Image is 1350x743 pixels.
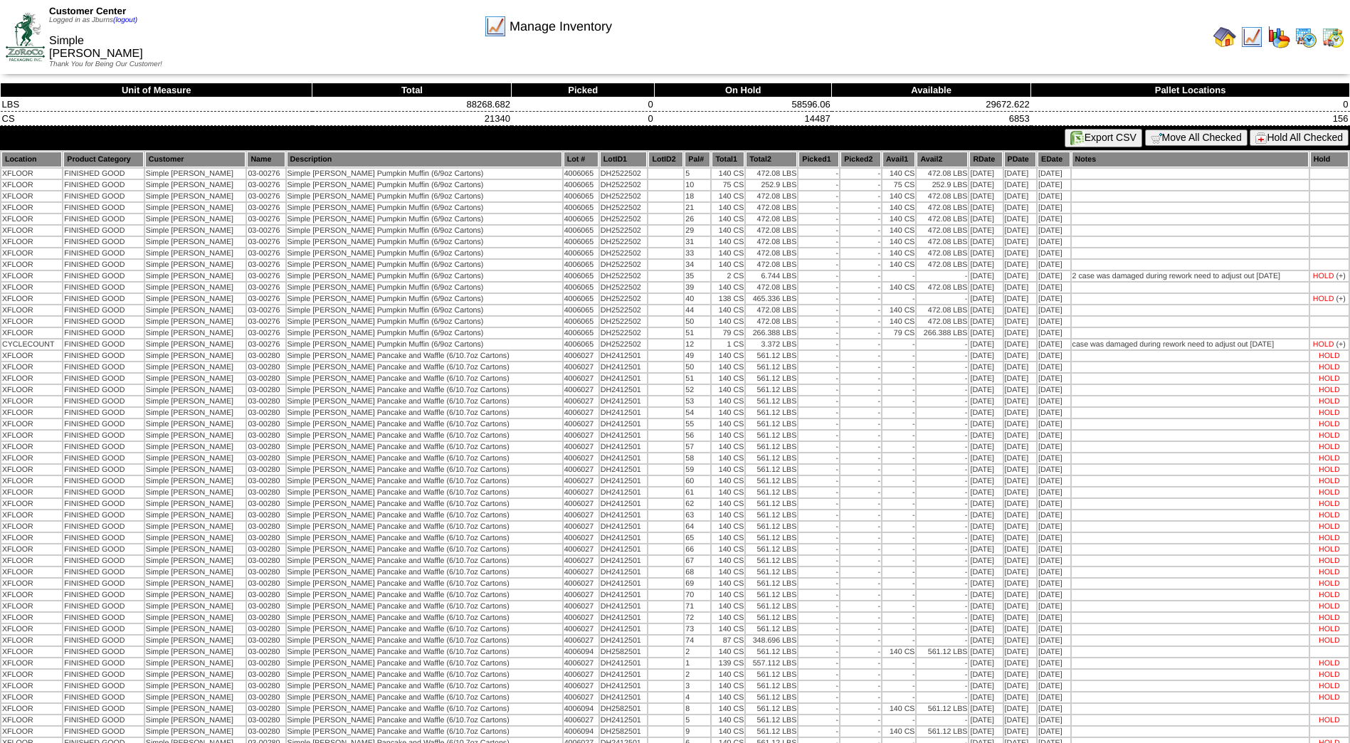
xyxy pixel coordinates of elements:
[712,152,744,167] th: Total1
[746,203,797,213] td: 472.08 LBS
[145,248,246,258] td: Simple [PERSON_NAME]
[287,317,562,327] td: Simple [PERSON_NAME] Pumpkin Muffin (6/9oz Cartons)
[63,169,143,179] td: FINISHED GOOD
[600,271,648,281] td: DH2522502
[287,214,562,224] td: Simple [PERSON_NAME] Pumpkin Muffin (6/9oz Cartons)
[882,203,915,213] td: 140 CS
[512,83,655,98] th: Picked
[969,317,1002,327] td: [DATE]
[840,180,881,190] td: -
[746,191,797,201] td: 472.08 LBS
[840,260,881,270] td: -
[287,152,562,167] th: Description
[798,248,839,258] td: -
[247,226,285,236] td: 03-00276
[63,283,143,293] td: FINISHED GOOD
[1004,180,1037,190] td: [DATE]
[247,203,285,213] td: 03-00276
[600,237,648,247] td: DH2522502
[1004,169,1037,179] td: [DATE]
[1004,237,1037,247] td: [DATE]
[1004,260,1037,270] td: [DATE]
[145,271,246,281] td: Simple [PERSON_NAME]
[712,294,744,304] td: 138 CS
[1,305,62,315] td: XFLOOR
[312,112,512,126] td: 21340
[63,203,143,213] td: FINISHED GOOD
[840,294,881,304] td: -
[1,283,62,293] td: XFLOOR
[832,83,1031,98] th: Available
[969,305,1002,315] td: [DATE]
[798,283,839,293] td: -
[917,180,968,190] td: 252.9 LBS
[113,16,137,24] a: (logout)
[798,317,839,327] td: -
[1038,260,1070,270] td: [DATE]
[287,294,562,304] td: Simple [PERSON_NAME] Pumpkin Muffin (6/9oz Cartons)
[882,271,915,281] td: -
[247,180,285,190] td: 03-00276
[917,237,968,247] td: 472.08 LBS
[287,271,562,281] td: Simple [PERSON_NAME] Pumpkin Muffin (6/9oz Cartons)
[1,237,62,247] td: XFLOOR
[917,305,968,315] td: 472.08 LBS
[712,169,744,179] td: 140 CS
[287,203,562,213] td: Simple [PERSON_NAME] Pumpkin Muffin (6/9oz Cartons)
[685,260,710,270] td: 34
[287,283,562,293] td: Simple [PERSON_NAME] Pumpkin Muffin (6/9oz Cartons)
[1294,26,1317,48] img: calendarprod.gif
[746,214,797,224] td: 472.08 LBS
[600,191,648,201] td: DH2522502
[247,248,285,258] td: 03-00276
[917,203,968,213] td: 472.08 LBS
[746,248,797,258] td: 472.08 LBS
[1,260,62,270] td: XFLOOR
[917,226,968,236] td: 472.08 LBS
[746,271,797,281] td: 6.744 LBS
[969,226,1002,236] td: [DATE]
[798,203,839,213] td: -
[882,294,915,304] td: -
[564,260,598,270] td: 4006065
[247,283,285,293] td: 03-00276
[1313,272,1334,280] div: HOLD
[287,169,562,179] td: Simple [PERSON_NAME] Pumpkin Muffin (6/9oz Cartons)
[798,152,839,167] th: Picked1
[685,214,710,224] td: 26
[63,294,143,304] td: FINISHED GOOD
[1310,152,1349,167] th: Hold
[882,237,915,247] td: 140 CS
[145,237,246,247] td: Simple [PERSON_NAME]
[1038,203,1070,213] td: [DATE]
[247,317,285,327] td: 03-00276
[564,203,598,213] td: 4006065
[49,16,137,24] span: Logged in as Jburns
[1072,271,1309,281] td: 2 case was damaged during rework need to adjust out [DATE]
[746,180,797,190] td: 252.9 LBS
[882,248,915,258] td: 140 CS
[685,226,710,236] td: 29
[1004,226,1037,236] td: [DATE]
[798,169,839,179] td: -
[1004,214,1037,224] td: [DATE]
[917,191,968,201] td: 472.08 LBS
[1038,169,1070,179] td: [DATE]
[655,112,832,126] td: 14487
[712,237,744,247] td: 140 CS
[1070,131,1085,145] img: excel.gif
[1,112,312,126] td: CS
[712,226,744,236] td: 140 CS
[1031,112,1350,126] td: 156
[564,214,598,224] td: 4006065
[712,191,744,201] td: 140 CS
[63,271,143,281] td: FINISHED GOOD
[648,152,683,167] th: LotID2
[1004,203,1037,213] td: [DATE]
[685,191,710,201] td: 18
[247,214,285,224] td: 03-00276
[1,248,62,258] td: XFLOOR
[1004,294,1037,304] td: [DATE]
[1250,130,1349,146] button: Hold All Checked
[1004,191,1037,201] td: [DATE]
